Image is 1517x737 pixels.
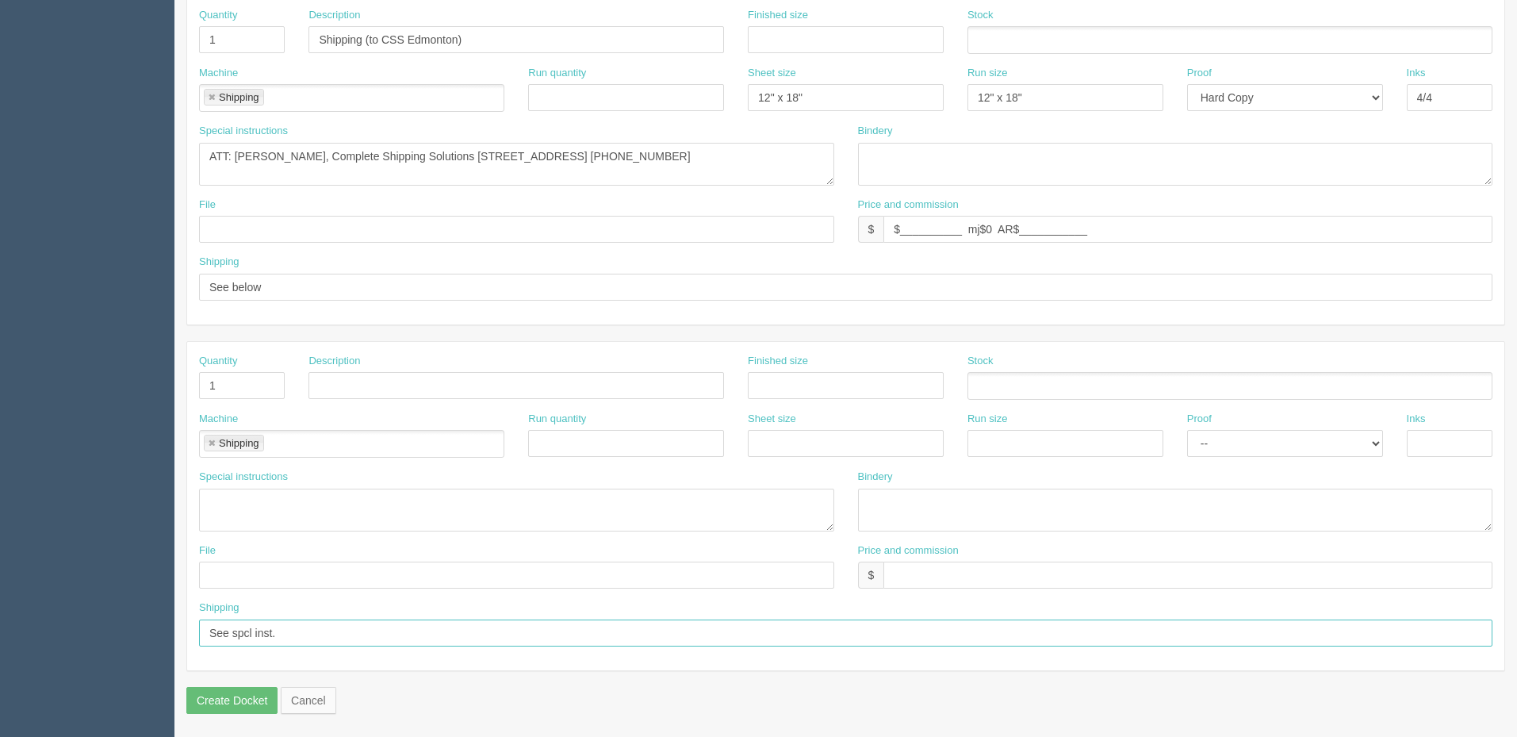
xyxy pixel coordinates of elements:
a: Cancel [281,687,336,714]
label: Shipping [199,601,239,616]
label: Proof [1187,412,1212,427]
label: Bindery [858,124,893,139]
label: Run size [967,412,1008,427]
label: Special instructions [199,124,288,139]
textarea: trim and shrinkwrap [858,143,1493,186]
label: Shipping [199,255,239,270]
label: Run size [967,66,1008,81]
label: File [199,543,216,559]
label: Sheet size [748,412,796,427]
div: $ [858,562,884,589]
label: Run quantity [528,412,586,427]
label: Description [308,8,360,23]
label: Stock [967,354,994,369]
label: Inks [1407,66,1426,81]
label: File [199,198,216,213]
div: $ [858,216,884,243]
label: Price and commission [858,543,959,559]
label: Sheet size [748,66,796,81]
label: Quantity [199,354,237,369]
span: translation missing: en.helpers.links.cancel [291,694,326,707]
label: Finished size [748,8,808,23]
label: Description [308,354,360,369]
label: Quantity [199,8,237,23]
label: Inks [1407,412,1426,427]
div: Shipping [219,92,259,102]
label: Stock [967,8,994,23]
label: Proof [1187,66,1212,81]
div: Shipping [219,438,259,448]
label: Price and commission [858,198,959,213]
textarea: ATT: [PERSON_NAME], Complete Shipping Solutions [STREET_ADDRESS] [PHONE_NUMBER] [199,489,834,532]
label: Special instructions [199,470,288,485]
label: Machine [199,66,238,81]
input: Create Docket [186,687,278,714]
label: Bindery [858,470,893,485]
label: Machine [199,412,238,427]
label: Run quantity [528,66,586,81]
textarea: double sided [199,143,834,186]
label: Finished size [748,354,808,369]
